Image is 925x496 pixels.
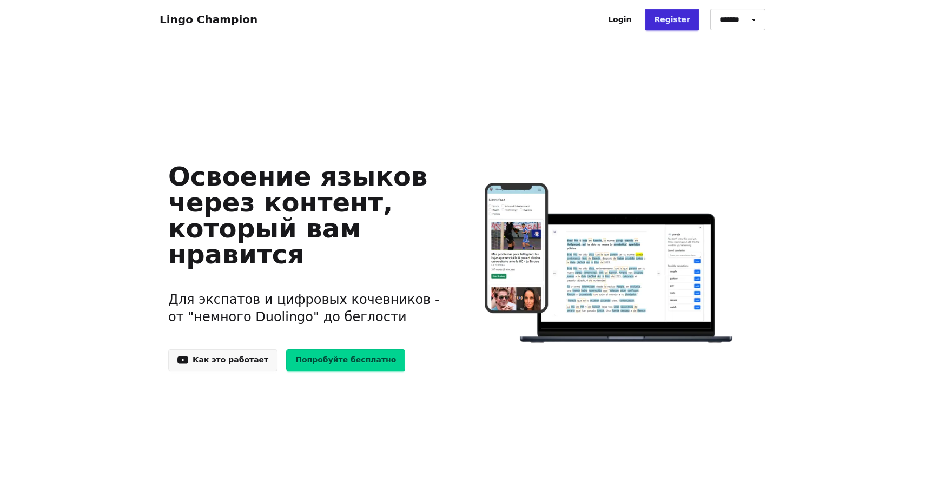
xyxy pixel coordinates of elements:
a: Register [645,9,699,30]
a: Как это работает [168,349,277,371]
a: Попробуйте бесплатно [286,349,405,371]
img: Изучайте языки онлайн [463,183,757,345]
h1: Освоение языков через контент, который вам нравится [168,163,446,267]
a: Login [599,9,640,30]
a: Lingo Champion [160,13,257,26]
h3: Для экспатов и цифровых кочевников - от "немного Duolingo" до беглости [168,278,446,339]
